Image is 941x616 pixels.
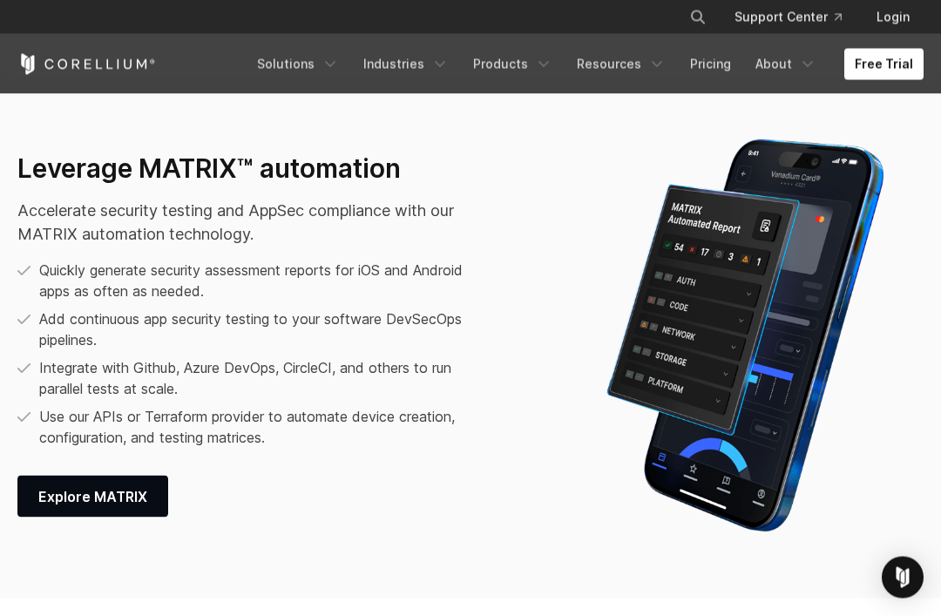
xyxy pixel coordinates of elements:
a: Products [463,49,563,80]
a: Resources [566,49,676,80]
a: About [745,49,827,80]
span: Explore MATRIX [38,486,147,507]
img: Corellium MATRIX automated report on iPhone showing app vulnerability test results across securit... [566,128,924,543]
a: Free Trial [844,49,924,80]
h3: Leverage MATRIX™ automation [17,152,490,186]
a: Pricing [680,49,741,80]
li: Use our APIs or Terraform provider to automate device creation, configuration, and testing matrices. [17,406,490,448]
p: Integrate with Github, Azure DevOps, CircleCI, and others to run parallel tests at scale. [39,357,490,399]
p: Add continuous app security testing to your software DevSecOps pipelines. [39,308,490,350]
a: Support Center [721,2,856,33]
a: Solutions [247,49,349,80]
a: Corellium Home [17,54,156,75]
div: Navigation Menu [247,49,924,80]
a: Explore MATRIX [17,476,168,518]
div: Navigation Menu [668,2,924,33]
a: Login [863,2,924,33]
p: Accelerate security testing and AppSec compliance with our MATRIX automation technology. [17,199,490,246]
a: Industries [353,49,459,80]
button: Search [682,2,714,33]
p: Quickly generate security assessment reports for iOS and Android apps as often as needed. [39,260,490,301]
div: Open Intercom Messenger [882,557,924,599]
